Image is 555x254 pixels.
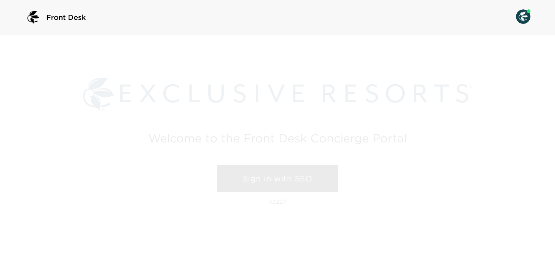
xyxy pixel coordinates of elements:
h2: Welcome to the Front Desk Concierge Portal [148,133,407,144]
img: logo [25,9,42,26]
img: User [516,9,530,24]
img: Exclusive Resorts logo [83,78,472,112]
span: Front Desk [46,12,86,22]
a: Sign in with SSO [217,165,338,193]
p: v3227 [269,198,287,205]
